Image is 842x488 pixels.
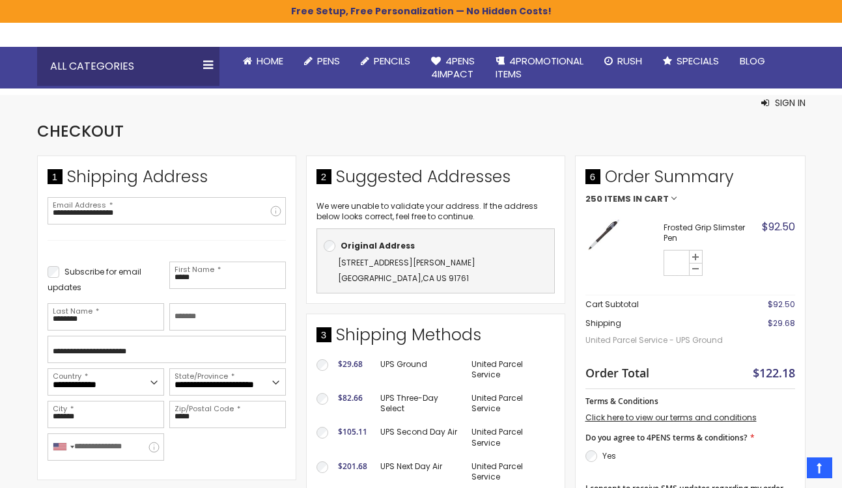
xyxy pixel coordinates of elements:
span: Rush [617,54,642,68]
span: Do you agree to 4PENS terms & conditions? [585,432,747,443]
span: United Parcel Service - UPS Ground [585,329,731,352]
div: Shipping Methods [316,324,555,353]
div: Suggested Addresses [316,166,555,195]
span: 4Pens 4impact [431,54,475,81]
span: Shipping [585,318,621,329]
a: Top [807,457,832,478]
span: Order Summary [585,166,795,195]
span: Sign In [775,96,806,109]
span: Blog [740,54,765,68]
td: United Parcel Service [465,353,554,386]
div: All Categories [37,47,219,86]
span: $82.66 [338,392,363,403]
span: Home [257,54,283,68]
span: $92.50 [768,299,795,310]
span: US [436,273,447,284]
span: Terms & Conditions [585,396,658,407]
span: [GEOGRAPHIC_DATA] [338,273,421,284]
img: Frosted Grip Slimster Pen-Black [585,217,621,252]
span: $122.18 [753,365,795,381]
td: UPS Three-Day Select [374,386,466,420]
span: $29.68 [768,318,795,329]
td: UPS Second Day Air [374,420,466,454]
span: [STREET_ADDRESS][PERSON_NAME] [338,257,475,268]
span: 4PROMOTIONAL ITEMS [496,54,583,81]
strong: Order Total [585,363,649,381]
span: $201.68 [338,461,367,472]
a: Click here to view our terms and conditions [585,412,757,423]
span: Checkout [37,120,124,142]
span: 250 [585,195,602,204]
a: Pens [294,47,350,75]
a: 4Pens4impact [421,47,485,89]
a: Home [232,47,294,75]
a: 4PROMOTIONALITEMS [485,47,594,89]
a: Rush [594,47,653,75]
span: CA [423,273,434,284]
strong: Frosted Grip Slimster Pen [664,223,759,243]
div: United States: +1 [48,434,78,460]
td: UPS Ground [374,353,466,386]
span: Pens [317,54,340,68]
a: Blog [729,47,776,75]
a: Specials [653,47,729,75]
label: Yes [602,450,616,461]
span: Items in Cart [604,195,669,204]
div: Shipping Address [48,166,286,195]
td: United Parcel Service [465,386,554,420]
div: , [324,255,548,286]
b: Original Address [341,240,415,251]
span: 91761 [449,273,469,284]
a: Pencils [350,47,421,75]
span: $105.11 [338,426,367,437]
td: United Parcel Service [465,420,554,454]
span: $29.68 [338,359,363,370]
th: Cart Subtotal [585,295,731,314]
span: Specials [677,54,719,68]
p: We were unable to validate your address. If the address below looks correct, feel free to continue. [316,201,555,222]
span: Pencils [374,54,410,68]
button: Sign In [761,96,806,109]
span: Subscribe for email updates [48,266,141,293]
span: $92.50 [762,219,795,234]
